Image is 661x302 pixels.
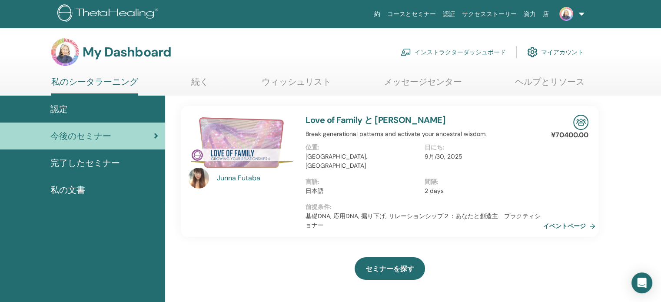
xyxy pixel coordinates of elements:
a: 認証 [439,6,458,22]
a: 店 [539,6,552,22]
a: コースとセミナー [384,6,439,22]
div: Open Intercom Messenger [631,272,652,293]
span: 今後のセミナー [50,129,111,143]
p: 前提条件 : [306,202,543,212]
p: 言語 : [306,177,419,186]
p: 間隔 : [425,177,538,186]
img: default.jpg [51,38,79,66]
a: マイアカウント [527,43,584,62]
a: インストラクターダッシュボード [401,43,506,62]
a: 約 [371,6,384,22]
p: [GEOGRAPHIC_DATA], [GEOGRAPHIC_DATA] [306,152,419,170]
span: 完了したセミナー [50,156,120,169]
p: 位置 : [306,143,419,152]
img: chalkboard-teacher.svg [401,48,411,56]
img: logo.png [57,4,161,24]
a: Junna Futaba [217,173,297,183]
a: 続く [191,76,209,93]
a: ウィッシュリスト [262,76,331,93]
a: サクセスストーリー [458,6,520,22]
img: default.png [188,168,209,189]
p: 日本語 [306,186,419,196]
p: 基礎DNA, 応用DNA, 掘り下げ, リレーションシップ２：あなたと創造主 プラクティショナー [306,212,543,230]
img: In-Person Seminar [573,115,588,130]
span: セミナーを探す [365,264,414,273]
a: メッセージセンター [384,76,462,93]
a: 私のシータラーニング [51,76,138,96]
span: 認定 [50,103,68,116]
img: default.jpg [559,7,573,21]
img: Love of Family [188,115,295,170]
img: cog.svg [527,45,538,60]
a: ヘルプとリソース [515,76,585,93]
p: 9月/30, 2025 [425,152,538,161]
p: Break generational patterns and activate your ancestral wisdom. [306,129,543,139]
a: セミナーを探す [355,257,425,280]
a: Love of Family と [PERSON_NAME] [306,114,445,126]
a: 資力 [520,6,539,22]
span: 私の文書 [50,183,85,196]
p: 2 days [425,186,538,196]
h3: My Dashboard [83,44,171,60]
p: 日にち : [425,143,538,152]
a: イベントページ [543,219,599,232]
p: ¥70400.00 [551,130,588,140]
